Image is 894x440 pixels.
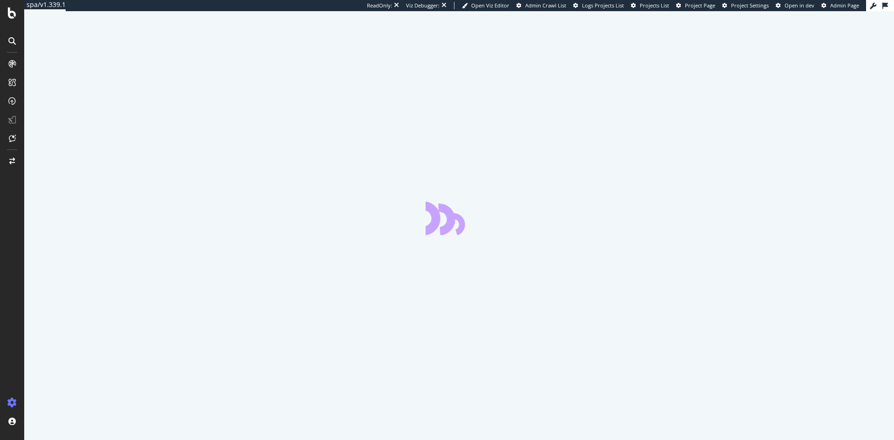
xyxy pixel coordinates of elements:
a: Open in dev [776,2,814,9]
span: Open Viz Editor [471,2,509,9]
a: Open Viz Editor [462,2,509,9]
a: Logs Projects List [573,2,624,9]
div: ReadOnly: [367,2,392,9]
a: Project Page [676,2,715,9]
div: Viz Debugger: [406,2,440,9]
span: Open in dev [785,2,814,9]
a: Admin Page [821,2,859,9]
span: Admin Crawl List [525,2,566,9]
span: Logs Projects List [582,2,624,9]
div: animation [426,202,493,235]
span: Project Page [685,2,715,9]
a: Projects List [631,2,669,9]
span: Project Settings [731,2,769,9]
span: Admin Page [830,2,859,9]
span: Projects List [640,2,669,9]
a: Admin Crawl List [516,2,566,9]
a: Project Settings [722,2,769,9]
